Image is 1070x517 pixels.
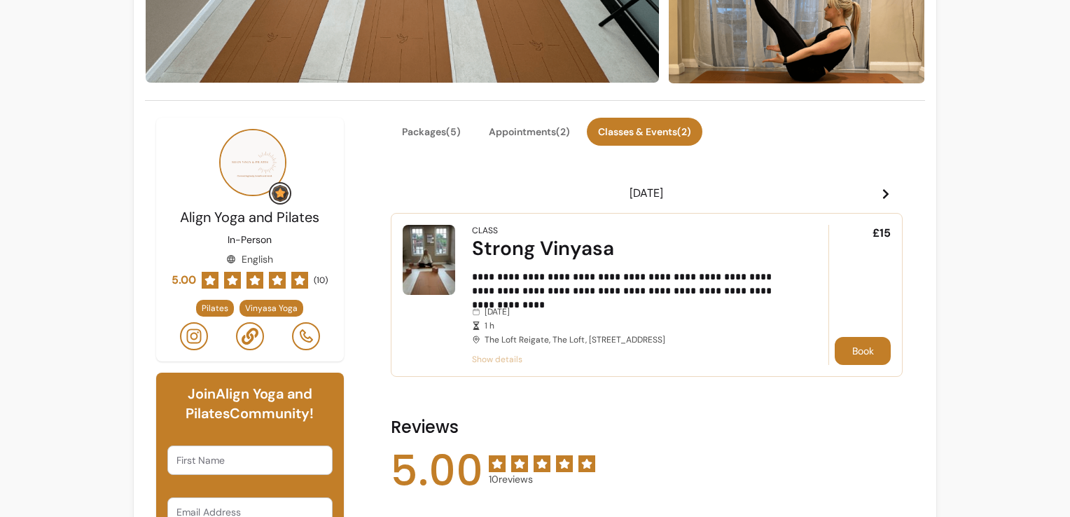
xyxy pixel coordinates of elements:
span: 5.00 [391,450,483,492]
header: [DATE] [391,179,903,207]
img: Provider image [219,129,286,196]
button: Packages(5) [391,118,472,146]
button: Appointments(2) [478,118,581,146]
button: Book [835,337,891,365]
div: English [226,252,273,266]
span: 1 h [485,320,790,331]
span: ( 10 ) [314,275,328,286]
div: Strong Vinyasa [472,236,790,261]
p: In-Person [228,233,272,247]
img: Strong Vinyasa [403,225,455,295]
span: 10 reviews [489,472,595,486]
span: Pilates [202,303,228,314]
img: Grow [272,185,289,202]
span: Show details [472,354,790,365]
input: First Name [176,453,324,467]
span: Align Yoga and Pilates [180,208,319,226]
div: Class [472,225,498,236]
span: Vinyasa Yoga [245,303,298,314]
h6: Join Align Yoga and Pilates Community! [167,384,333,423]
span: 5.00 [172,272,196,289]
button: Classes & Events(2) [587,118,702,146]
span: £15 [873,225,891,242]
h2: Reviews [391,416,903,439]
div: [DATE] The Loft Reigate, The Loft, [STREET_ADDRESS] [472,306,790,345]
